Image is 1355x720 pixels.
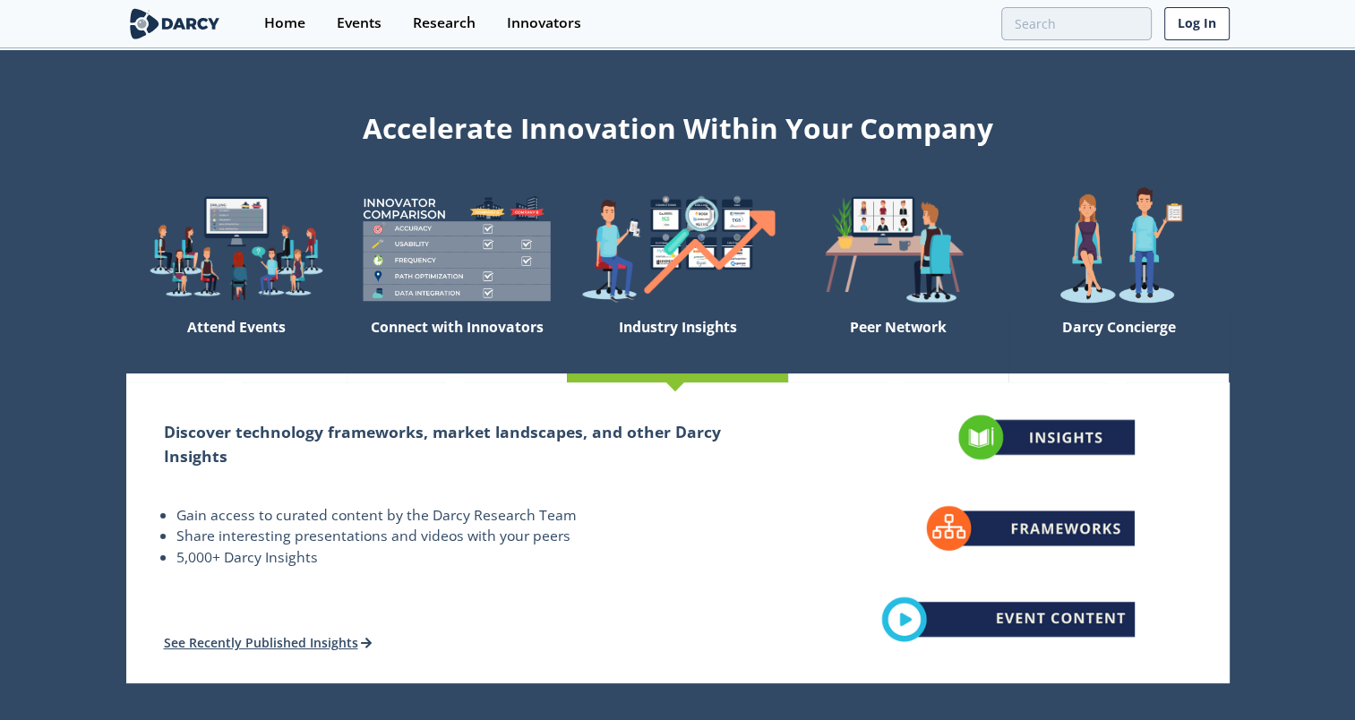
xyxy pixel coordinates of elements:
[567,311,787,373] div: Industry Insights
[126,8,224,39] img: logo-wide.svg
[126,186,347,311] img: welcome-explore-560578ff38cea7c86bcfe544b5e45342.png
[788,311,1008,373] div: Peer Network
[507,16,581,30] div: Innovators
[347,311,567,373] div: Connect with Innovators
[264,16,305,30] div: Home
[164,634,373,651] a: See Recently Published Insights
[843,376,1174,681] img: industry-insights-46702bb6d5ea356566c85124c7f03101.png
[1164,7,1230,40] a: Log In
[164,420,750,467] h2: Discover technology frameworks, market landscapes, and other Darcy Insights
[347,186,567,311] img: welcome-compare-1b687586299da8f117b7ac84fd957760.png
[567,186,787,311] img: welcome-find-a12191a34a96034fcac36f4ff4d37733.png
[176,526,750,547] li: Share interesting presentations and videos with your peers
[1001,7,1152,40] input: Advanced Search
[1008,186,1229,311] img: welcome-concierge-wide-20dccca83e9cbdbb601deee24fb8df72.png
[788,186,1008,311] img: welcome-attend-b816887fc24c32c29d1763c6e0ddb6e6.png
[337,16,382,30] div: Events
[176,505,750,527] li: Gain access to curated content by the Darcy Research Team
[1008,311,1229,373] div: Darcy Concierge
[126,311,347,373] div: Attend Events
[176,547,750,569] li: 5,000+ Darcy Insights
[413,16,476,30] div: Research
[126,100,1230,149] div: Accelerate Innovation Within Your Company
